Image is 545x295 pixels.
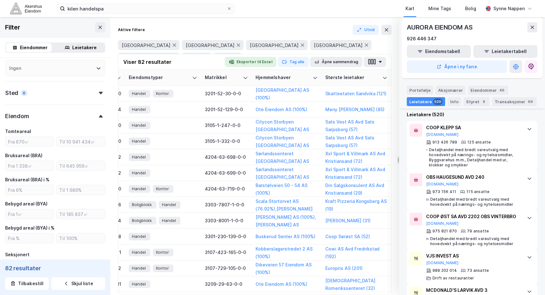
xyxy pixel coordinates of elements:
div: 6 [21,90,27,96]
span: Handel [132,281,146,287]
div: Aksjonærer [436,86,465,95]
div: Bolig [465,5,476,12]
div: Leietakere (520) [407,111,537,118]
div: 926 446 347 [407,35,437,43]
button: [DOMAIN_NAME] [426,132,459,137]
div: 69 [527,98,534,105]
div: Bruksareal (BRA) [5,152,42,159]
div: 989 202 014 [432,268,457,273]
button: 1 mer [244,54,261,62]
div: 3107-729-105-0-0 [205,265,248,272]
div: Ingen [9,64,21,72]
span: Handel [132,154,146,160]
div: Transaksjoner [492,97,537,106]
button: Åpne sammendrag [310,57,363,67]
div: 4204-63-719-0-0 [205,185,248,192]
div: 115 ansatte [466,189,490,194]
div: Leietakere [407,97,445,106]
div: Eiendom [5,112,29,120]
iframe: Chat Widget [513,265,545,295]
div: Største leietaker [325,75,380,81]
button: Åpne i ny fane [407,60,507,73]
button: Utvid [353,25,379,35]
input: Søk på adresse, matrikkel, gårdeiere, leietakere eller personer [65,4,227,13]
div: 3301-230-139-0-0 [205,233,248,240]
span: Handel [132,106,146,113]
span: Handel [132,90,146,97]
div: Eiendomstyper [129,75,190,81]
div: 3201-52-129-0-0 [205,106,248,113]
span: Handel [162,217,176,224]
span: Handel [132,233,146,240]
div: Detaljhandel med bredt vareutvalg med hovedvekt på nærings- og nytelsesmidler [430,197,521,207]
div: Matrikkel [205,75,240,81]
div: Bruksareal (BRA) i % [5,176,49,184]
input: Til 645 959㎡ [57,161,105,171]
div: 3107-423-165-0-0 [205,249,248,256]
div: Synne Nappen [493,5,525,12]
div: 4204-63-699-0-0 [205,170,248,176]
span: [GEOGRAPHIC_DATA] [186,42,235,48]
div: 3105-1-332-0-0 [205,138,248,144]
div: Viser 82 resultater [123,58,172,66]
div: Detaljhandel med bredt vareutvalg med hovedvekt på nærings- og nytelsesmidler, Byggvarehus m.m., ... [429,147,521,168]
input: Til 10 941 434㎡ [57,137,105,146]
span: Kontor [156,185,169,192]
div: 8 [481,98,487,105]
div: Filter [5,22,20,32]
input: Til 185 837㎡ [57,209,105,219]
span: Handel [132,249,146,256]
input: Fra 1 338㎡ [5,161,54,171]
button: Tag alle [278,57,309,67]
div: COOP ØST SA AVD 2202 OBS VINTERBRO [426,213,521,220]
span: [GEOGRAPHIC_DATA] [122,42,171,48]
div: 975 821 870 [432,229,457,234]
div: Info [448,97,461,106]
div: 73 ansatte [467,268,489,273]
span: Boligblokk [132,201,152,208]
button: Tilbakestill [5,277,49,290]
div: Seksjonert [5,251,29,258]
div: 125 ansatte [467,140,491,145]
div: Styret [464,97,490,106]
button: [DOMAIN_NAME] [426,182,459,187]
div: VJS INVEST AS [426,252,521,260]
input: Fra 1㎡ [5,209,54,219]
div: Kart [406,5,414,12]
div: Kontrollprogram for chat [513,265,545,295]
input: Fra 670㎡ [5,137,54,146]
div: Mine Tags [428,5,451,12]
div: 3209-29-63-0-0 [205,281,248,287]
button: Eiendomstabell [407,45,471,58]
span: [GEOGRAPHIC_DATA] [314,42,363,48]
div: 3303-7807-1-0-0 [205,201,248,208]
div: COOP KLEPP SA [426,124,521,131]
div: 913 426 789 [432,140,457,145]
input: Til 1 989% [57,185,105,195]
div: 46 [498,87,506,93]
span: Handel [132,122,146,129]
div: Eiendommer [20,44,48,51]
div: 4204-63-698-0-0 [205,154,248,160]
span: Kontor [156,90,169,97]
div: 3201-52-30-0-0 [205,90,248,97]
span: Handel [132,185,146,192]
span: Handel [132,170,146,176]
div: Detaljhandel med bredt vareutvalg med hovedvekt på nærings- og nytelsesmidler [430,236,521,246]
div: Leietakere [72,44,97,51]
span: [GEOGRAPHIC_DATA] [250,42,299,48]
input: Fra % [5,233,54,243]
div: 973 156 411 [432,189,456,194]
div: Bebygd areal (BYA) [5,200,48,208]
span: Kontor [156,249,169,256]
div: Aktive filtere [118,27,145,32]
div: MCDONALD'S LARVIK AVD 3 [426,286,521,294]
span: Handel [162,201,176,208]
div: AURORA EIENDOM AS [407,22,474,32]
div: Tomteareal [5,128,31,135]
span: Boligblokk [132,217,152,224]
span: Handel [132,138,146,144]
button: Skjul liste [51,277,105,290]
div: Bebygd areal (BYA) i % [5,224,55,232]
div: Sted [5,89,18,97]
